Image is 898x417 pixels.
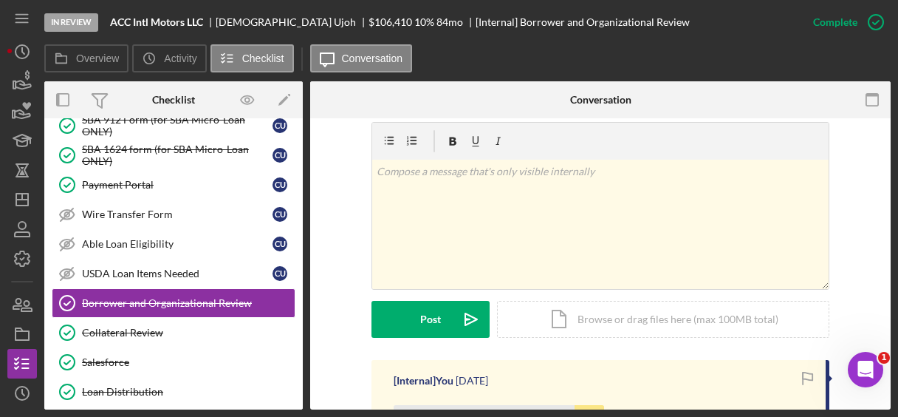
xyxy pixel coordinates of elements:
div: Conversation [570,94,631,106]
div: C U [273,266,287,281]
label: Overview [76,52,119,64]
div: Checklist [152,94,195,106]
div: SBA 1624 form (for SBA Micro-Loan ONLY) [82,143,273,167]
iframe: Intercom live chat [848,352,883,387]
div: Collateral Review [82,327,295,339]
div: 10 % [414,16,434,28]
a: Able Loan EligibilityCU [52,229,295,259]
a: Wire Transfer FormCU [52,200,295,229]
button: Checklist [210,44,294,72]
div: Salesforce [82,356,295,368]
a: Salesforce [52,347,295,377]
div: In Review [44,13,98,32]
label: Conversation [342,52,403,64]
button: Overview [44,44,128,72]
time: 2025-10-07 18:35 [456,375,488,387]
div: Borrower and Organizational Review [82,297,295,309]
label: Checklist [242,52,284,64]
a: SBA 1624 form (for SBA Micro-Loan ONLY)CU [52,140,295,170]
b: ACC Intl Motors LLC [110,16,203,28]
a: USDA Loan Items NeededCU [52,259,295,288]
label: Activity [164,52,196,64]
button: Conversation [310,44,413,72]
div: Loan Distribution [82,386,295,398]
div: Complete [813,7,857,37]
span: $106,410 [369,16,412,28]
a: Payment PortalCU [52,170,295,200]
button: Post [371,301,490,338]
div: [DEMOGRAPHIC_DATA] Ujoh [216,16,369,28]
div: [Internal] You [394,375,453,387]
div: [Internal] Borrower and Organizational Review [476,16,690,28]
div: 84 mo [436,16,463,28]
a: Borrower and Organizational Review [52,288,295,318]
div: Payment Portal [82,179,273,191]
div: C U [273,237,287,251]
div: SBA 912 Form (for SBA Micro-Loan ONLY) [82,114,273,138]
button: Complete [798,7,891,37]
div: C U [273,118,287,133]
div: Able Loan Eligibility [82,238,273,250]
a: Loan Distribution [52,377,295,407]
div: C U [273,177,287,192]
span: 1 [878,352,890,364]
div: C U [273,148,287,163]
div: Post [420,301,441,338]
a: Collateral Review [52,318,295,347]
div: Wire Transfer Form [82,208,273,220]
a: SBA 912 Form (for SBA Micro-Loan ONLY)CU [52,111,295,140]
div: C U [273,207,287,222]
button: Activity [132,44,206,72]
div: USDA Loan Items Needed [82,268,273,279]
